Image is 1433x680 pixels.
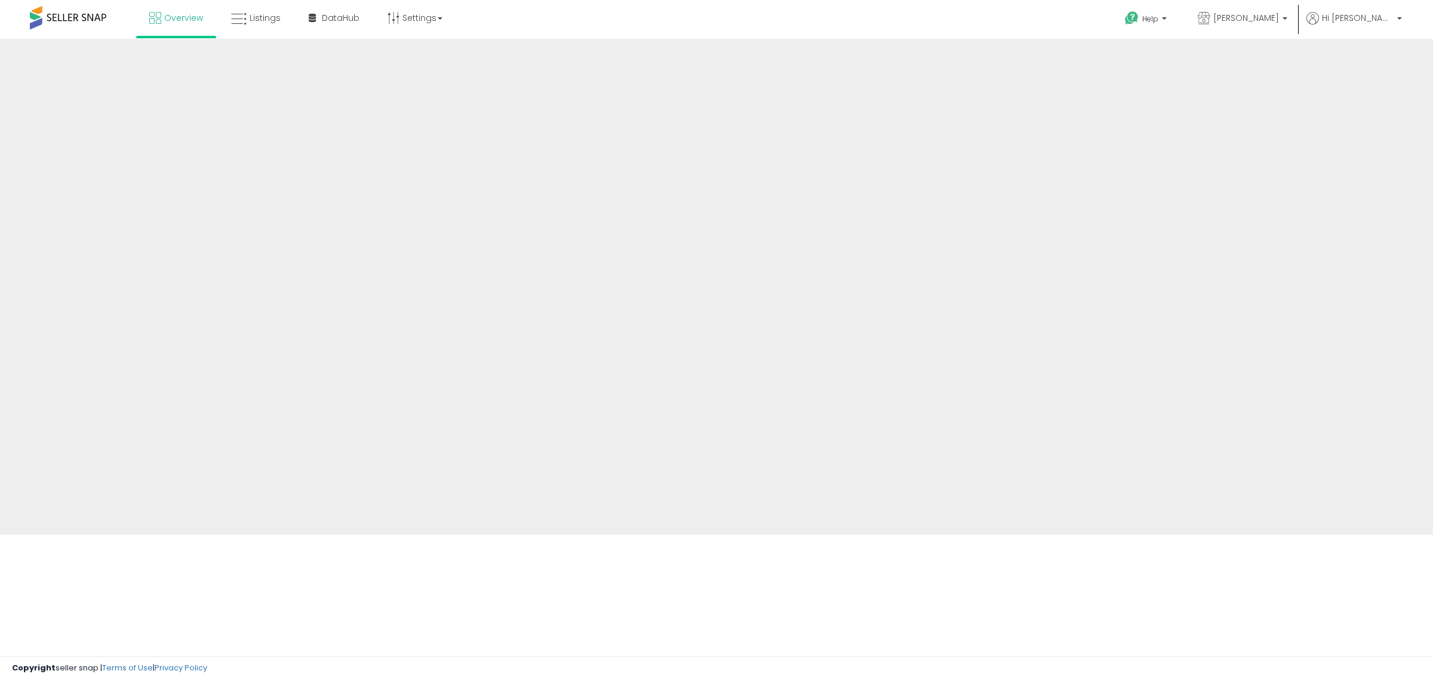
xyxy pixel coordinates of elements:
span: DataHub [322,12,359,24]
span: Hi [PERSON_NAME] [1322,12,1394,24]
span: Overview [164,12,203,24]
span: [PERSON_NAME] [1213,12,1279,24]
a: Hi [PERSON_NAME] [1306,12,1402,39]
a: Help [1115,2,1179,39]
i: Get Help [1124,11,1139,26]
span: Listings [250,12,281,24]
span: Help [1142,14,1158,24]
